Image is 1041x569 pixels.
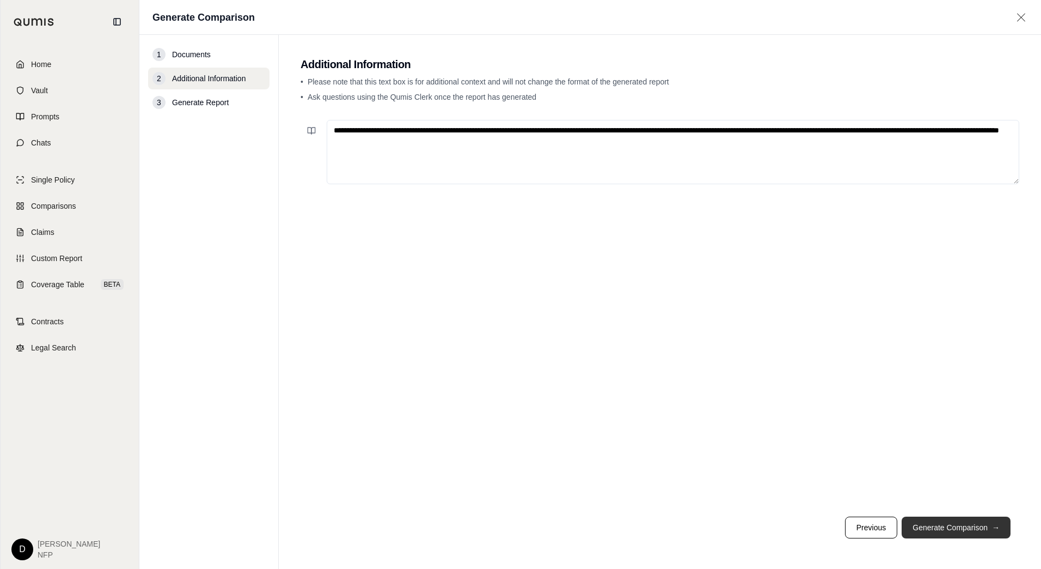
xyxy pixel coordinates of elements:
a: Comparisons [7,194,132,218]
h2: Additional Information [301,57,1019,72]
span: Coverage Table [31,279,84,290]
div: D [11,538,33,560]
a: Vault [7,78,132,102]
div: 3 [152,96,166,109]
a: Legal Search [7,336,132,360]
button: Collapse sidebar [108,13,126,31]
span: Chats [31,137,51,148]
span: → [992,522,1000,533]
span: Custom Report [31,253,82,264]
a: Claims [7,220,132,244]
h1: Generate Comparison [152,10,255,25]
span: Legal Search [31,342,76,353]
span: BETA [101,279,124,290]
button: Generate Comparison→ [902,517,1011,538]
span: Prompts [31,111,59,122]
a: Contracts [7,310,132,334]
span: Additional Information [172,73,246,84]
span: Ask questions using the Qumis Clerk once the report has generated [308,93,536,101]
button: Previous [845,517,897,538]
span: Generate Report [172,97,229,108]
span: Single Policy [31,174,75,185]
a: Prompts [7,105,132,129]
span: Please note that this text box is for additional context and will not change the format of the ge... [308,77,669,86]
a: Single Policy [7,168,132,192]
span: Contracts [31,316,64,327]
span: Comparisons [31,201,76,211]
span: Vault [31,85,48,96]
span: Home [31,59,51,70]
span: Claims [31,227,54,238]
a: Chats [7,131,132,155]
span: NFP [38,549,100,560]
span: • [301,93,303,101]
img: Qumis Logo [14,18,54,26]
span: Documents [172,49,211,60]
span: [PERSON_NAME] [38,538,100,549]
a: Home [7,52,132,76]
div: 1 [152,48,166,61]
div: 2 [152,72,166,85]
span: • [301,77,303,86]
a: Custom Report [7,246,132,270]
a: Coverage TableBETA [7,273,132,296]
